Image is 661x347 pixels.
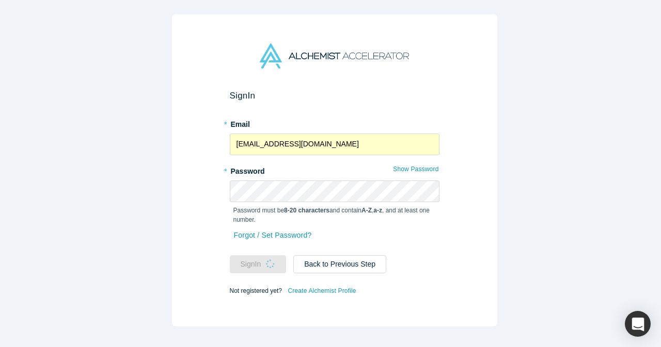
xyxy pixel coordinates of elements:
strong: a-z [373,207,382,214]
label: Password [230,162,439,177]
strong: 8-20 characters [284,207,329,214]
label: Email [230,115,439,130]
strong: A-Z [361,207,372,214]
a: Create Alchemist Profile [287,284,356,298]
img: Alchemist Accelerator Logo [260,43,408,69]
a: Forgot / Set Password? [233,226,312,244]
button: SignIn [230,255,287,273]
h2: Sign In [230,90,439,101]
span: Not registered yet? [230,287,282,294]
button: Back to Previous Step [293,255,386,273]
button: Show Password [392,162,439,176]
p: Password must be and contain , , and at least one number. [233,206,436,224]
